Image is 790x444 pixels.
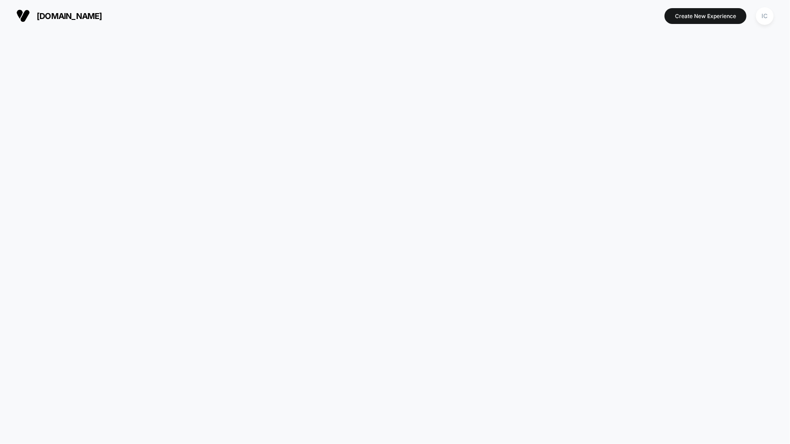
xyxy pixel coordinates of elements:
button: [DOMAIN_NAME] [14,9,105,23]
button: IC [753,7,776,25]
span: [DOMAIN_NAME] [37,11,102,21]
button: Create New Experience [665,8,747,24]
div: IC [756,7,774,25]
img: Visually logo [16,9,30,23]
